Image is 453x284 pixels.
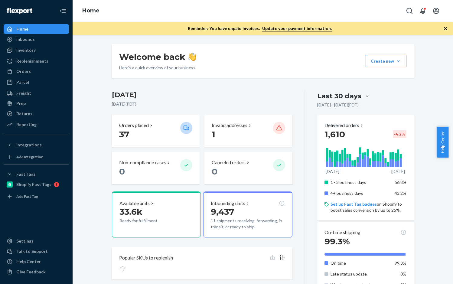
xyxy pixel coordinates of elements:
[188,53,196,61] img: hand-wave emoji
[4,77,69,87] a: Parcel
[212,122,247,129] p: Invalid addresses
[119,254,173,261] p: Popular SKUs to replenish
[119,51,196,62] h1: Welcome back
[112,152,200,184] button: Non-compliance cases 0
[16,154,43,159] div: Add Integration
[391,168,405,175] p: [DATE]
[324,229,360,236] p: On-time shipping
[430,5,442,17] button: Open account menu
[119,159,166,166] p: Non-compliance cases
[16,90,31,96] div: Freight
[112,90,292,100] h3: [DATE]
[204,152,292,184] button: Canceled orders 0
[4,56,69,66] a: Replenishments
[204,115,292,147] button: Invalid addresses 1
[395,191,406,196] span: 43.2%
[16,36,35,42] div: Inbounds
[16,68,31,74] div: Orders
[324,122,364,129] button: Delivered orders
[366,55,406,67] button: Create new
[112,191,201,237] button: Available units33.6kReady for fulfillment
[16,181,51,188] div: Shopify Fast Tags
[326,168,339,175] p: [DATE]
[331,190,390,196] p: 4+ business days
[112,101,292,107] p: [DATE] ( PDT )
[4,45,69,55] a: Inventory
[4,109,69,119] a: Returns
[16,248,48,254] div: Talk to Support
[331,179,390,185] p: 1 - 3 business days
[4,246,69,256] a: Talk to Support
[16,142,42,148] div: Integrations
[16,47,36,53] div: Inventory
[16,122,37,128] div: Reporting
[4,67,69,76] a: Orders
[16,238,34,244] div: Settings
[4,192,69,201] a: Add Fast Tag
[82,7,99,14] a: Home
[212,129,215,139] span: 1
[4,24,69,34] a: Home
[211,218,285,230] p: 11 shipments receiving, forwarding, in transit, or ready to ship
[211,200,245,207] p: Inbounding units
[212,159,246,166] p: Canceled orders
[262,26,332,31] a: Update your payment information.
[16,269,46,275] div: Give Feedback
[16,111,32,117] div: Returns
[395,260,406,266] span: 99.3%
[7,8,32,14] img: Flexport logo
[16,194,38,199] div: Add Fast Tag
[188,25,332,31] p: Reminder: You have unpaid invoices.
[119,129,129,139] span: 37
[324,129,345,139] span: 1,610
[16,171,36,177] div: Fast Tags
[4,99,69,108] a: Prep
[4,180,69,189] a: Shopify Fast Tags
[212,166,217,177] span: 0
[324,236,350,246] span: 99.3%
[4,140,69,150] button: Integrations
[119,200,150,207] p: Available units
[393,130,406,138] div: -4.2 %
[119,207,142,217] span: 33.6k
[57,5,69,17] button: Close Navigation
[119,65,196,71] p: Here’s a quick overview of your business
[437,127,448,158] button: Help Center
[4,88,69,98] a: Freight
[119,122,149,129] p: Orders placed
[16,100,26,106] div: Prep
[16,26,28,32] div: Home
[77,2,104,20] ol: breadcrumbs
[331,201,406,213] p: on Shopify to boost sales conversion by up to 25%.
[317,91,361,101] div: Last 30 days
[16,259,41,265] div: Help Center
[112,115,200,147] button: Orders placed 37
[4,152,69,162] a: Add Integration
[4,257,69,266] a: Help Center
[4,236,69,246] a: Settings
[317,102,359,108] p: [DATE] - [DATE] ( PDT )
[4,169,69,179] button: Fast Tags
[119,166,125,177] span: 0
[16,79,29,85] div: Parcel
[400,271,406,276] span: 0%
[331,201,377,207] a: Set up Fast Tag badges
[4,267,69,277] button: Give Feedback
[119,218,175,224] p: Ready for fulfillment
[395,180,406,185] span: 56.8%
[331,271,390,277] p: Late status update
[211,207,234,217] span: 9,437
[203,191,292,237] button: Inbounding units9,43711 shipments receiving, forwarding, in transit, or ready to ship
[417,5,429,17] button: Open notifications
[331,260,390,266] p: On time
[4,34,69,44] a: Inbounds
[403,5,416,17] button: Open Search Box
[16,58,48,64] div: Replenishments
[4,120,69,129] a: Reporting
